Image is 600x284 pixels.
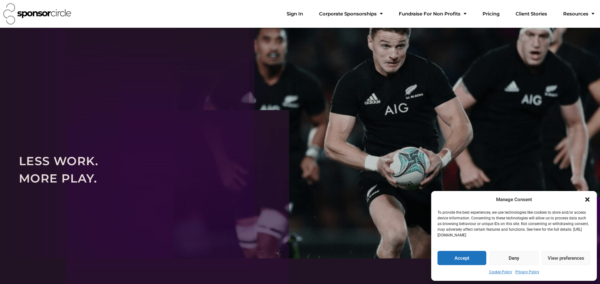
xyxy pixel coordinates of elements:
[437,251,486,265] button: Accept
[394,8,471,20] a: Fundraise For Non ProfitsMenu Toggle
[282,8,308,20] a: Sign In
[489,251,538,265] button: Deny
[477,8,505,20] a: Pricing
[496,196,532,204] div: Manage Consent
[558,8,599,20] a: Resources
[511,8,552,20] a: Client Stories
[542,251,591,265] button: View preferences
[314,8,388,20] a: Corporate SponsorshipsMenu Toggle
[584,196,591,203] div: Close dialogue
[19,152,581,187] h2: LESS WORK. MORE PLAY.
[282,8,599,20] nav: Menu
[515,268,539,276] a: Privacy Policy
[489,268,512,276] a: Cookie Policy
[3,3,71,25] img: Sponsor Circle logo
[437,210,590,238] p: To provide the best experiences, we use technologies like cookies to store and/or access device i...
